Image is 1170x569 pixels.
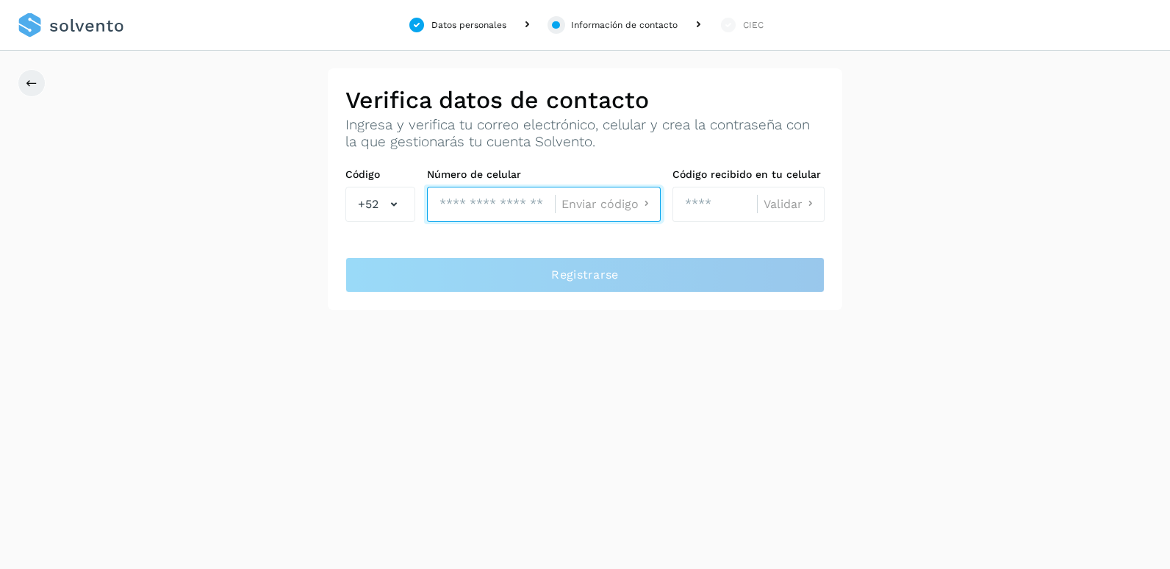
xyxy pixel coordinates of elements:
[358,196,378,213] span: +52
[743,18,764,32] div: CIEC
[764,198,803,210] span: Validar
[431,18,506,32] div: Datos personales
[764,196,818,212] button: Validar
[551,267,618,283] span: Registrarse
[561,198,639,210] span: Enviar código
[345,257,825,293] button: Registrarse
[345,168,415,181] label: Código
[345,117,825,151] p: Ingresa y verifica tu correo electrónico, celular y crea la contraseña con la que gestionarás tu ...
[427,168,661,181] label: Número de celular
[345,86,825,114] h2: Verifica datos de contacto
[672,168,825,181] label: Código recibido en tu celular
[561,196,654,212] button: Enviar código
[571,18,678,32] div: Información de contacto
